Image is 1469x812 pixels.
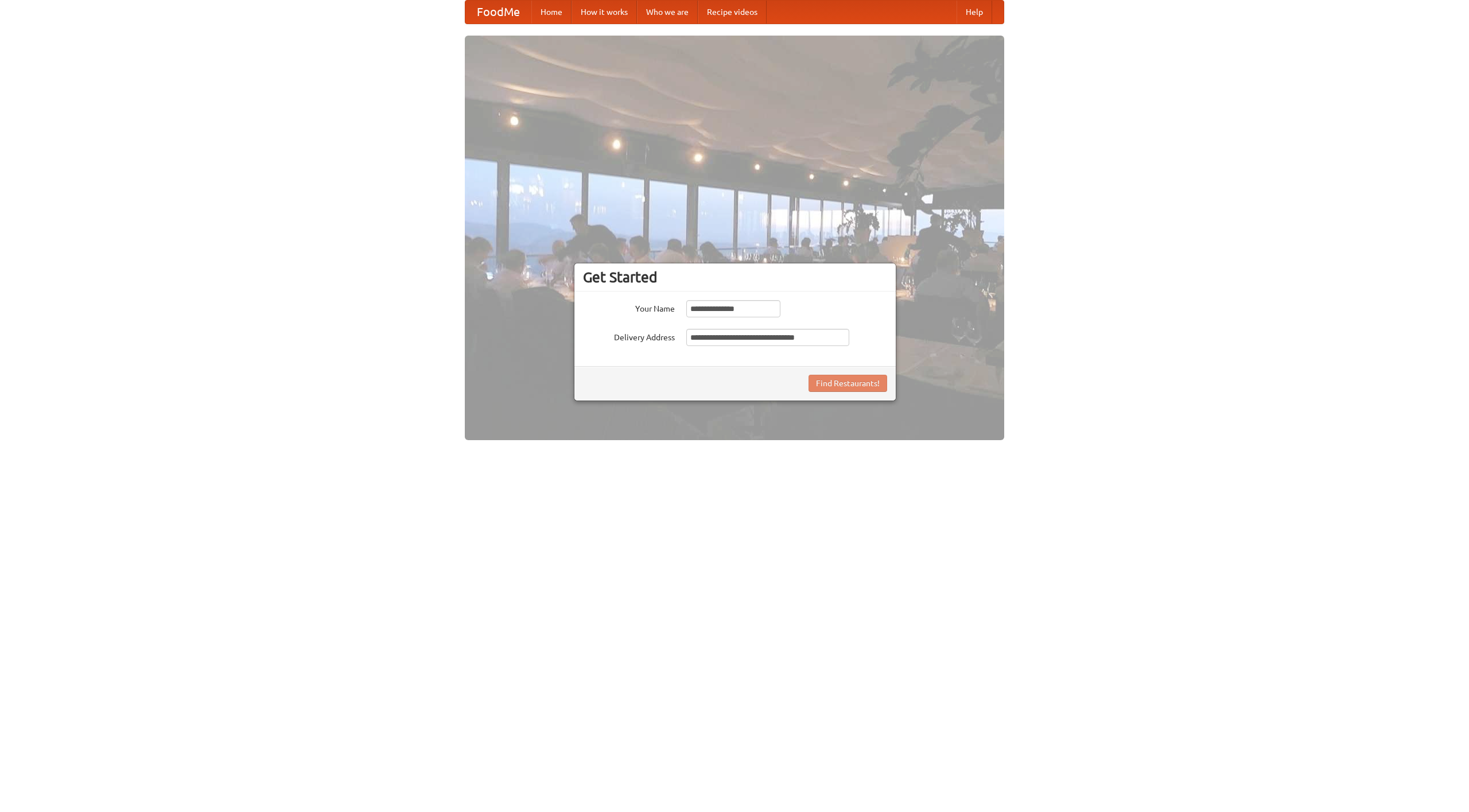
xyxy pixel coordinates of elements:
h3: Get Started [583,269,887,286]
label: Delivery Address [583,329,675,343]
label: Your Name [583,300,675,314]
a: How it works [572,1,637,24]
a: FoodMe [465,1,531,24]
a: Help [957,1,992,24]
a: Home [531,1,572,24]
button: Find Restaurants! [809,375,887,392]
a: Recipe videos [698,1,767,24]
a: Who we are [637,1,698,24]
